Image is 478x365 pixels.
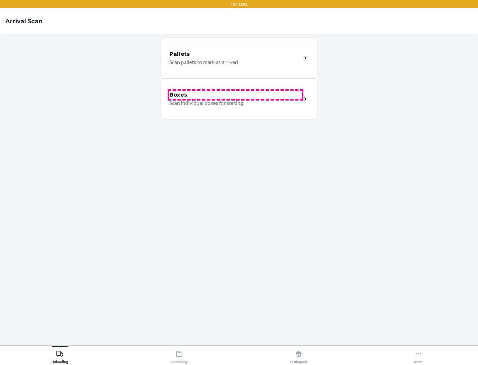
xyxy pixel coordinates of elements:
[358,346,478,364] button: More
[5,17,42,26] h4: Arrival Scan
[119,346,239,364] button: Receiving
[169,99,296,107] p: Scan individual boxes for sorting
[169,58,296,66] p: Scan pallets to mark as arrived
[239,346,358,364] button: Outbounds
[169,91,188,99] h5: Boxes
[51,347,68,364] div: Unloading
[171,347,187,364] div: Receiving
[161,37,317,78] a: PalletsScan pallets to mark as arrived
[161,78,317,119] a: BoxesScan individual boxes for sorting
[414,347,423,364] div: More
[290,347,308,364] div: Outbounds
[169,50,190,58] h5: Pallets
[231,1,247,7] p: TST_LOG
